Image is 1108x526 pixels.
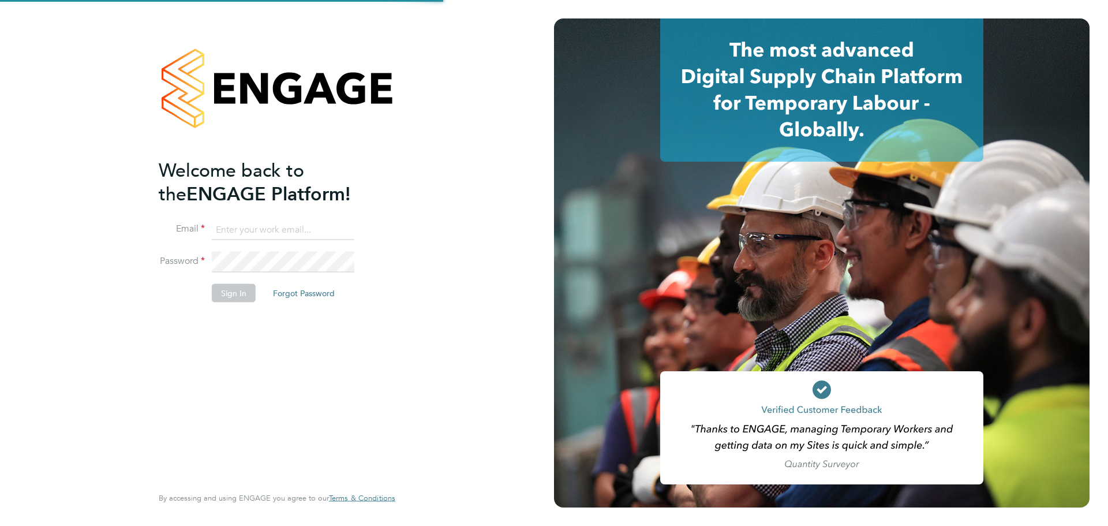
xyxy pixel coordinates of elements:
span: Terms & Conditions [329,493,395,503]
h2: ENGAGE Platform! [159,158,384,206]
label: Email [159,223,205,235]
input: Enter your work email... [212,219,354,240]
label: Password [159,255,205,267]
button: Forgot Password [264,284,344,303]
span: Welcome back to the [159,159,304,205]
button: Sign In [212,284,256,303]
span: By accessing and using ENGAGE you agree to our [159,493,395,503]
a: Terms & Conditions [329,494,395,503]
